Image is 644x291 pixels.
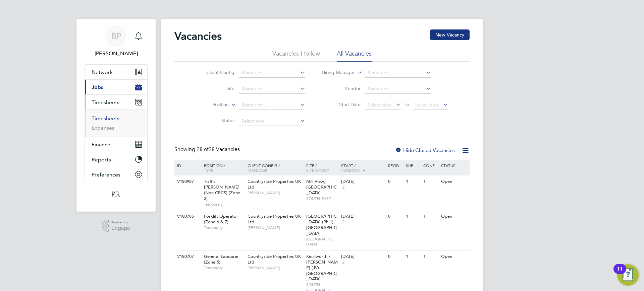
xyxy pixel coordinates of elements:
span: Mill View, [GEOGRAPHIC_DATA] [306,178,337,196]
div: Timesheets [85,110,147,137]
div: 1 [404,175,422,188]
label: Site [196,85,234,91]
a: Timesheets [92,115,119,122]
div: [DATE] [341,254,385,260]
div: Open [439,250,469,263]
div: Site / [305,160,340,176]
span: Temporary [204,202,244,207]
span: Powered by [111,220,130,225]
div: Position / [199,160,246,176]
span: [PERSON_NAME] [248,265,303,271]
button: Open Resource Center, 11 new notifications [617,264,639,286]
div: 1 [422,175,439,188]
div: Sub [404,160,422,171]
span: 28 Vacancies [197,146,240,153]
span: [PERSON_NAME] [248,225,303,230]
input: Search for... [239,100,305,110]
span: Traffic [PERSON_NAME] (Non CPCS) (Zone 3) [204,178,240,201]
div: 1 [422,210,439,223]
div: 1 [404,210,422,223]
a: Go to home page [85,189,148,200]
div: ID [175,160,199,171]
button: Jobs [85,80,147,94]
div: Client Config / [246,160,305,176]
span: Countryside Properties UK Ltd [248,253,301,265]
div: Showing [174,146,241,153]
span: Preferences [92,171,120,178]
span: Manager [248,167,267,173]
label: Position [190,101,229,108]
span: Temporary [204,225,244,230]
label: Start Date [322,101,361,107]
span: Network [92,69,113,75]
span: Ben Perkin [85,50,148,58]
h2: Vacancies [174,29,222,43]
div: 0 [386,250,404,263]
span: Reports [92,156,111,163]
div: Open [439,210,469,223]
div: 1 [404,250,422,263]
span: Countryside Properties UK Ltd [248,178,301,190]
div: V180987 [175,175,199,188]
label: Client Config [196,69,234,75]
div: Start / [339,160,386,176]
span: 2 [341,185,345,190]
span: Temporary [204,265,244,271]
div: V180785 [175,210,199,223]
img: psrsolutions-logo-retina.png [110,189,122,200]
input: Select one [239,117,305,126]
span: Timesheets [92,99,119,105]
span: Select date [368,102,392,108]
div: 0 [386,210,404,223]
label: Hiring Manager [316,69,355,76]
div: 0 [386,175,404,188]
div: [DATE] [341,179,385,185]
button: Reports [85,152,147,167]
button: Finance [85,137,147,152]
button: Preferences [85,167,147,182]
span: Countryside Properties UK Ltd [248,213,301,225]
div: Conf [422,160,439,171]
div: Reqd [386,160,404,171]
span: 2 [341,219,345,225]
div: 1 [422,250,439,263]
span: [GEOGRAPHIC_DATA] [306,236,338,247]
button: Timesheets [85,95,147,110]
span: SOUTH-EAST [306,196,338,201]
div: V180707 [175,250,199,263]
span: BP [111,32,121,41]
button: New Vacancy [430,29,470,40]
span: Vendors [341,167,360,173]
span: To [402,100,411,109]
span: Forklift Operator (Zone 6 & 7) [204,213,238,225]
div: Open [439,175,469,188]
a: Powered byEngage [102,220,130,232]
input: Search for... [365,68,431,78]
button: Network [85,65,147,79]
span: Engage [111,225,130,231]
div: Status [439,160,469,171]
a: Expenses [92,125,114,131]
a: BP[PERSON_NAME] [85,25,148,58]
span: [PERSON_NAME] [248,190,303,196]
span: Type [204,167,213,173]
li: All Vacancies [337,50,372,62]
li: Vacancies I follow [272,50,320,62]
span: Jobs [92,84,103,90]
span: Site Group [306,167,329,173]
input: Search for... [239,68,305,78]
nav: Main navigation [76,19,156,212]
span: 2 [341,260,345,265]
span: General Labourer (Zone 5) [204,253,239,265]
label: Status [196,118,234,124]
span: [GEOGRAPHIC_DATA] (Ph 1), [GEOGRAPHIC_DATA] [306,213,337,236]
label: Vendor [322,85,361,91]
span: Select date [415,102,439,108]
div: 11 [617,269,623,278]
span: Finance [92,141,110,148]
input: Search for... [239,84,305,94]
span: 28 of [197,146,209,153]
label: Hide Closed Vacancies [395,147,455,153]
div: [DATE] [341,214,385,219]
input: Search for... [365,84,431,94]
